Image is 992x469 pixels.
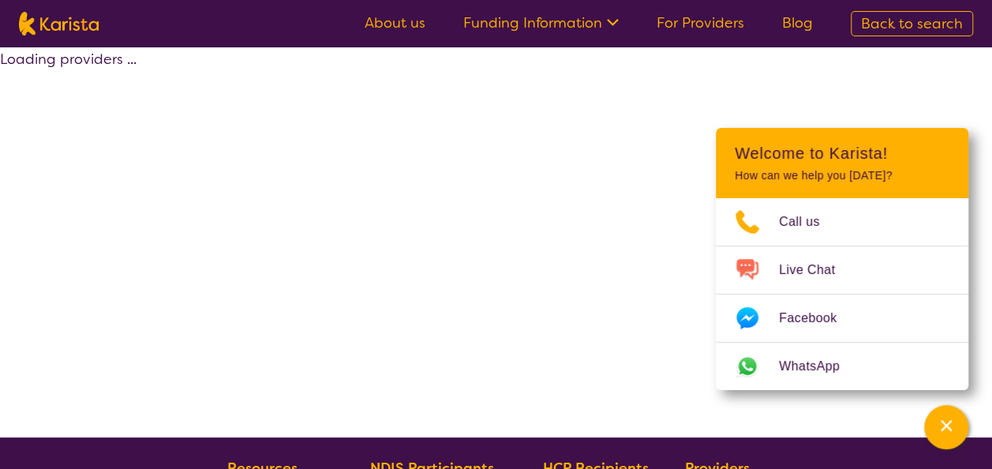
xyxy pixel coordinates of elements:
[851,11,973,36] a: Back to search
[463,13,619,32] a: Funding Information
[779,355,859,378] span: WhatsApp
[716,343,968,390] a: Web link opens in a new tab.
[861,14,963,33] span: Back to search
[735,169,949,182] p: How can we help you [DATE]?
[19,12,99,36] img: Karista logo
[365,13,425,32] a: About us
[782,13,813,32] a: Blog
[716,198,968,390] ul: Choose channel
[924,405,968,449] button: Channel Menu
[716,128,968,390] div: Channel Menu
[735,144,949,163] h2: Welcome to Karista!
[779,306,855,330] span: Facebook
[779,210,839,234] span: Call us
[657,13,744,32] a: For Providers
[779,258,854,282] span: Live Chat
